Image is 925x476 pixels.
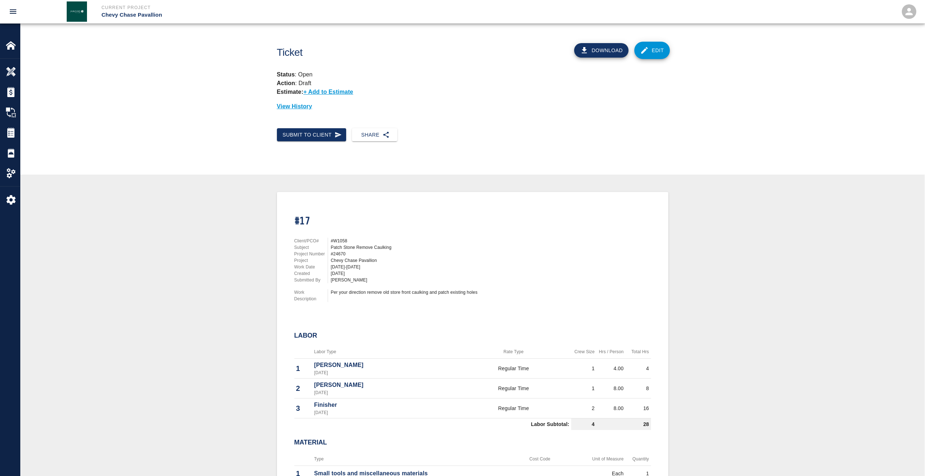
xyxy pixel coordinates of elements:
[626,452,651,466] th: Quantity
[597,345,626,359] th: Hrs / Person
[314,369,455,376] p: [DATE]
[296,363,311,374] p: 1
[294,332,651,340] h2: Labor
[312,452,515,466] th: Type
[277,128,347,142] button: Submit to Client
[294,277,328,283] p: Submitted By
[294,257,328,264] p: Project
[626,379,651,398] td: 8
[67,1,87,22] img: Janeiro Inc
[314,409,455,416] p: [DATE]
[303,89,353,95] p: + Add to Estimate
[277,70,668,79] p: : Open
[277,47,503,59] h1: Ticket
[331,257,529,264] div: Chevy Chase Pavallion
[101,4,502,11] p: Current Project
[294,264,328,270] p: Work Date
[574,43,629,58] button: Download
[456,345,571,359] th: Rate Type
[294,244,328,251] p: Subject
[597,418,651,430] td: 28
[626,345,651,359] th: Total Hrs
[571,359,597,379] td: 1
[296,403,311,414] p: 3
[597,359,626,379] td: 4.00
[352,128,397,142] button: Share
[314,361,455,369] p: [PERSON_NAME]
[277,102,668,111] p: View History
[571,398,597,418] td: 2
[571,379,597,398] td: 1
[571,418,597,430] td: 4
[571,345,597,359] th: Crew Size
[277,89,303,95] strong: Estimate:
[456,359,571,379] td: Regular Time
[597,398,626,418] td: 8.00
[294,251,328,257] p: Project Number
[597,379,626,398] td: 8.00
[314,401,455,409] p: Finisher
[294,270,328,277] p: Created
[314,381,455,389] p: [PERSON_NAME]
[889,441,925,476] iframe: Chat Widget
[312,345,456,359] th: Labor Type
[331,270,529,277] div: [DATE]
[296,383,311,394] p: 2
[515,452,565,466] th: Cost Code
[331,251,529,257] div: #24670
[456,398,571,418] td: Regular Time
[456,379,571,398] td: Regular Time
[331,277,529,283] div: [PERSON_NAME]
[277,71,295,78] strong: Status
[277,80,295,86] strong: Action
[331,238,529,244] div: #W1058
[101,11,502,19] p: Chevy Chase Pavallion
[331,289,529,296] div: Per your direction remove old store front caulking and patch existing holes
[626,359,651,379] td: 4
[294,238,328,244] p: Client/PCO#
[294,215,529,227] h1: #17
[294,418,571,430] td: Labor Subtotal:
[294,439,651,447] h2: Material
[331,264,529,270] div: [DATE]-[DATE]
[294,289,328,302] p: Work Description
[277,80,311,86] p: : Draft
[4,3,22,20] button: open drawer
[314,389,455,396] p: [DATE]
[331,244,529,251] div: Patch Stone Remove Caulking
[565,452,626,466] th: Unit of Measure
[634,42,670,59] a: Edit
[626,398,651,418] td: 16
